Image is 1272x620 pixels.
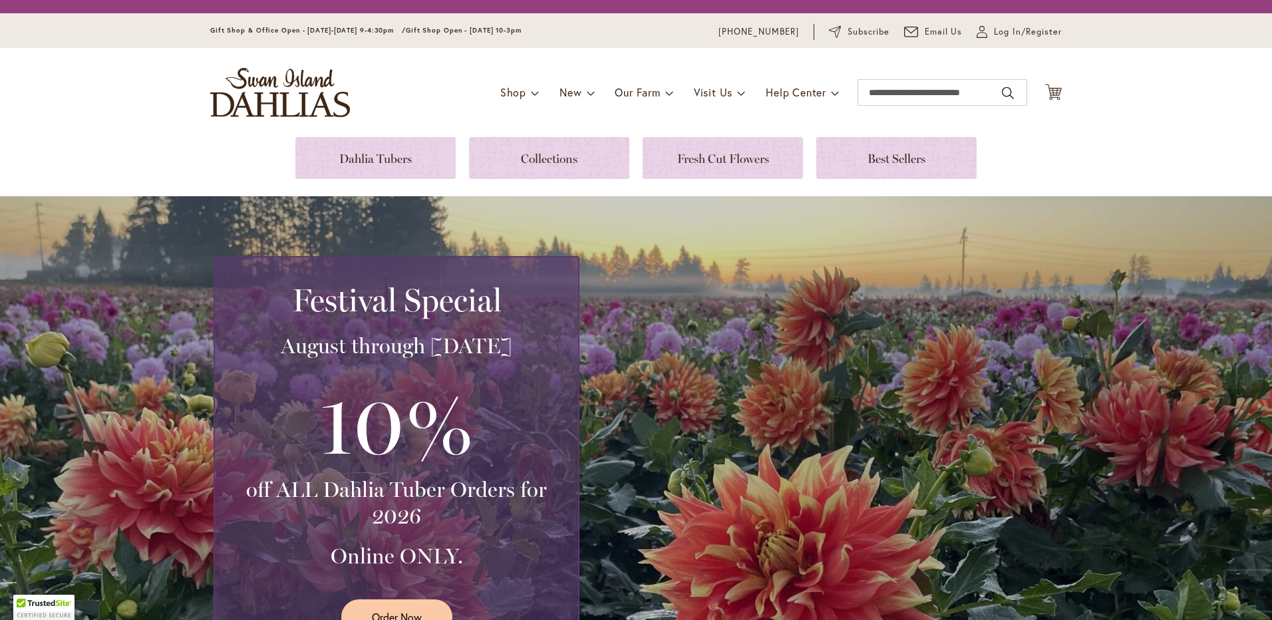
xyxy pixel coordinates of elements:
[210,26,406,35] span: Gift Shop & Office Open - [DATE]-[DATE] 9-4:30pm /
[848,25,889,39] span: Subscribe
[994,25,1062,39] span: Log In/Register
[766,85,826,99] span: Help Center
[904,25,963,39] a: Email Us
[829,25,889,39] a: Subscribe
[210,68,350,117] a: store logo
[406,26,522,35] span: Gift Shop Open - [DATE] 10-3pm
[500,85,526,99] span: Shop
[718,25,799,39] a: [PHONE_NUMBER]
[231,476,562,530] h3: off ALL Dahlia Tuber Orders for 2026
[925,25,963,39] span: Email Us
[231,373,562,476] h3: 10%
[694,85,732,99] span: Visit Us
[13,595,75,620] div: TrustedSite Certified
[1002,82,1014,104] button: Search
[231,543,562,569] h3: Online ONLY.
[559,85,581,99] span: New
[615,85,660,99] span: Our Farm
[977,25,1062,39] a: Log In/Register
[231,333,562,359] h3: August through [DATE]
[231,281,562,319] h2: Festival Special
